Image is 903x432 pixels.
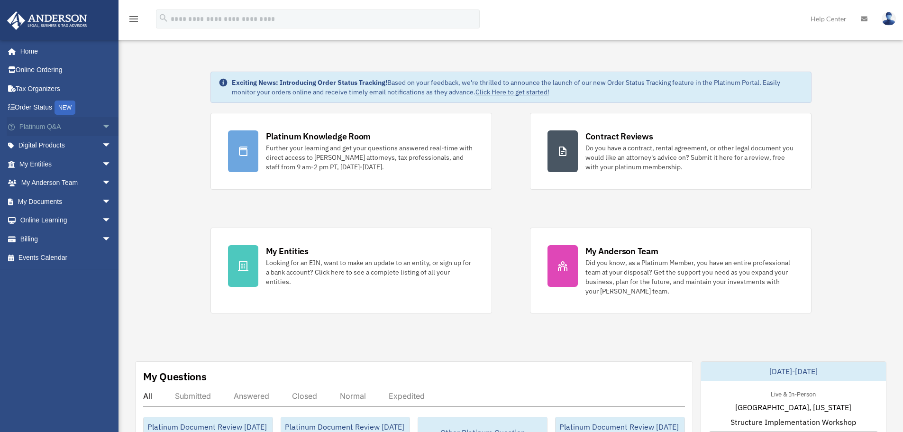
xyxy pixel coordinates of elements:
[7,155,126,174] a: My Entitiesarrow_drop_down
[210,228,492,313] a: My Entities Looking for an EIN, want to make an update to an entity, or sign up for a bank accoun...
[585,245,658,257] div: My Anderson Team
[128,17,139,25] a: menu
[102,192,121,211] span: arrow_drop_down
[7,61,126,80] a: Online Ordering
[340,391,366,401] div: Normal
[730,416,856,428] span: Structure Implementation Workshop
[292,391,317,401] div: Closed
[266,130,371,142] div: Platinum Knowledge Room
[7,42,121,61] a: Home
[55,101,75,115] div: NEW
[143,391,152,401] div: All
[210,113,492,190] a: Platinum Knowledge Room Further your learning and get your questions answered real-time with dire...
[701,362,886,381] div: [DATE]-[DATE]
[7,117,126,136] a: Platinum Q&Aarrow_drop_down
[143,369,207,384] div: My Questions
[266,143,474,172] div: Further your learning and get your questions answered real-time with direct access to [PERSON_NAM...
[7,192,126,211] a: My Documentsarrow_drop_down
[102,117,121,137] span: arrow_drop_down
[128,13,139,25] i: menu
[585,258,794,296] div: Did you know, as a Platinum Member, you have an entire professional team at your disposal? Get th...
[266,258,474,286] div: Looking for an EIN, want to make an update to an entity, or sign up for a bank account? Click her...
[175,391,211,401] div: Submitted
[7,136,126,155] a: Digital Productsarrow_drop_down
[158,13,169,23] i: search
[882,12,896,26] img: User Pic
[266,245,309,257] div: My Entities
[763,388,823,398] div: Live & In-Person
[7,174,126,193] a: My Anderson Teamarrow_drop_down
[102,174,121,193] span: arrow_drop_down
[102,155,121,174] span: arrow_drop_down
[7,230,126,248] a: Billingarrow_drop_down
[475,88,549,96] a: Click Here to get started!
[7,248,126,267] a: Events Calendar
[232,78,803,97] div: Based on your feedback, we're thrilled to announce the launch of our new Order Status Tracking fe...
[735,402,851,413] span: [GEOGRAPHIC_DATA], [US_STATE]
[389,391,425,401] div: Expedited
[585,143,794,172] div: Do you have a contract, rental agreement, or other legal document you would like an attorney's ad...
[530,113,812,190] a: Contract Reviews Do you have a contract, rental agreement, or other legal document you would like...
[530,228,812,313] a: My Anderson Team Did you know, as a Platinum Member, you have an entire professional team at your...
[4,11,90,30] img: Anderson Advisors Platinum Portal
[102,211,121,230] span: arrow_drop_down
[102,230,121,249] span: arrow_drop_down
[7,98,126,118] a: Order StatusNEW
[102,136,121,156] span: arrow_drop_down
[7,79,126,98] a: Tax Organizers
[585,130,653,142] div: Contract Reviews
[234,391,269,401] div: Answered
[232,78,387,87] strong: Exciting News: Introducing Order Status Tracking!
[7,211,126,230] a: Online Learningarrow_drop_down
